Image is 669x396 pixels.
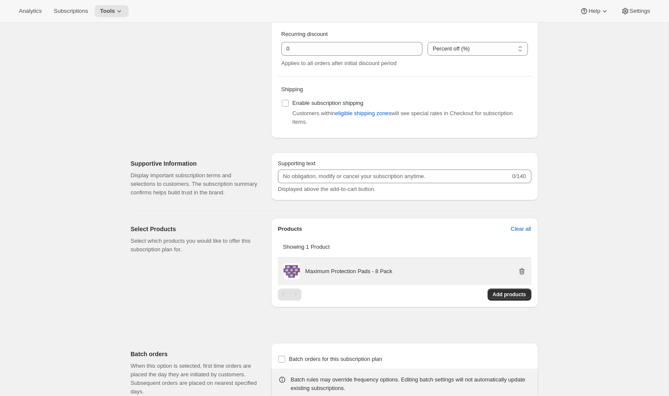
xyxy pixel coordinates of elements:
span: Help [588,8,600,15]
button: Add products [488,289,531,301]
span: Subscriptions [54,8,88,15]
span: Customers within will see special rates in Checkout for subscription items. [292,110,513,125]
p: Products [278,225,302,233]
span: Displayed above the add-to-cart button. [278,186,376,192]
span: Batch orders for this subscription plan [289,356,383,362]
p: Recurring discount [281,30,528,39]
img: Maximum Protection Pads - 8 Pack [283,263,300,280]
span: Analytics [19,8,42,15]
h2: Supportive Information [131,159,257,168]
button: Settings [616,5,655,17]
h2: Select Products [131,225,257,233]
input: No obligation, modify or cancel your subscription anytime. [278,170,510,183]
p: Display important subscription terms and selections to customers. The subscription summary confir... [131,171,257,197]
span: Add products [493,291,526,298]
span: Showing 1 Product [283,244,330,250]
button: eligible shipping zones [330,107,397,120]
span: Supporting text [278,160,315,167]
button: Clear all [506,222,536,236]
h2: Batch orders [131,350,257,358]
span: Settings [630,8,650,15]
div: Applies to all orders after initial discount period [281,59,528,68]
span: Tools [100,8,115,15]
span: eligible shipping zones [335,109,392,118]
input: 10 [281,42,410,56]
span: Clear all [511,225,531,233]
p: When this option is selected, first time orders are placed the day they are initiated by customer... [131,362,257,396]
button: Help [575,5,614,17]
nav: Pagination [278,289,301,301]
p: Select which products you would like to offer this subscription plan for. [131,237,257,254]
button: Analytics [14,5,47,17]
p: Maximum Protection Pads - 8 Pack [305,267,392,276]
button: Subscriptions [48,5,93,17]
button: Tools [95,5,129,17]
div: Batch rules may override frequency options. Editing batch settings will not automatically update ... [291,375,531,393]
span: Enable subscription shipping [292,100,364,106]
p: Shipping [281,85,528,94]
